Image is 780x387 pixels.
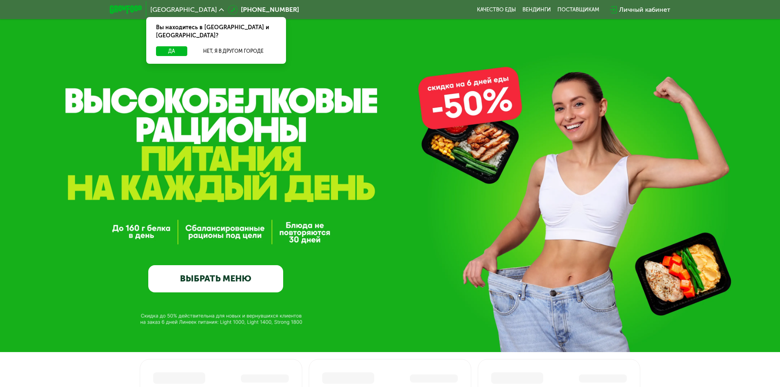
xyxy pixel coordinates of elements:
div: Личный кабинет [619,5,670,15]
div: поставщикам [557,6,599,13]
button: Нет, я в другом городе [191,46,276,56]
button: Да [156,46,187,56]
a: Вендинги [522,6,551,13]
div: Вы находитесь в [GEOGRAPHIC_DATA] и [GEOGRAPHIC_DATA]? [146,17,286,46]
a: ВЫБРАТЬ МЕНЮ [148,265,283,292]
a: Качество еды [477,6,516,13]
a: [PHONE_NUMBER] [228,5,299,15]
span: [GEOGRAPHIC_DATA] [150,6,217,13]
